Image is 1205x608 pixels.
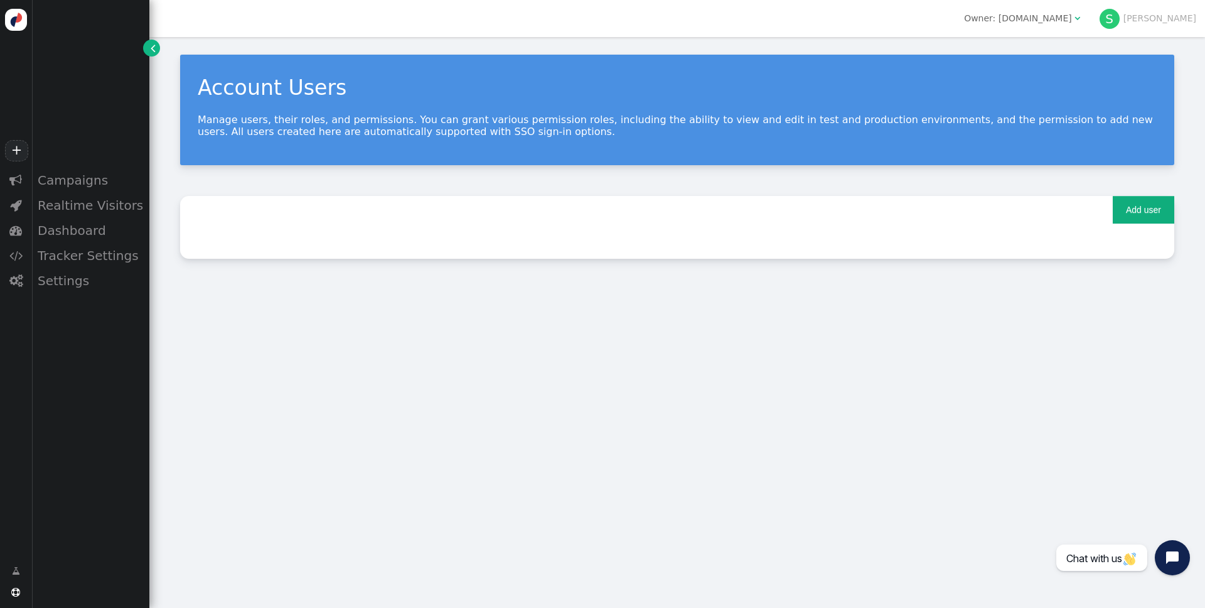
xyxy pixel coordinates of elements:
div: Realtime Visitors [31,193,149,218]
span:  [9,224,22,237]
span:  [1074,14,1080,23]
div: Settings [31,268,149,293]
span:  [12,565,20,578]
button: Add user [1113,196,1174,224]
div: Tracker Settings [31,243,149,268]
a:  [143,40,160,57]
div: S [1100,9,1120,29]
div: Campaigns [31,168,149,193]
span:  [9,249,23,262]
span:  [9,274,23,287]
span:  [9,174,22,187]
span:  [151,41,156,55]
a:  [3,560,29,582]
div: Account Users [198,72,1157,104]
span:  [10,199,22,212]
div: Dashboard [31,218,149,243]
a: S[PERSON_NAME] [1100,13,1196,23]
span:  [11,588,20,597]
div: Owner: [DOMAIN_NAME] [964,12,1072,25]
a: + [5,140,28,161]
p: Manage users, their roles, and permissions. You can grant various permission roles, including the... [198,114,1157,138]
img: logo-icon.svg [5,9,27,31]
